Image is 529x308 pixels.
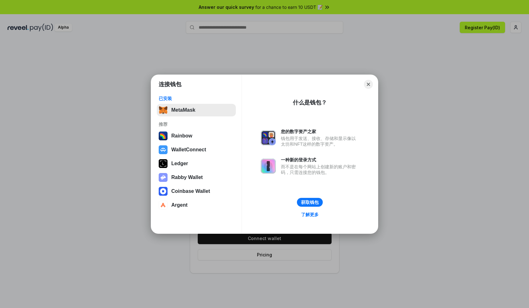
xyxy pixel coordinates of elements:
[157,104,236,116] button: MetaMask
[301,212,319,217] div: 了解更多
[157,143,236,156] button: WalletConnect
[364,80,373,89] button: Close
[171,147,206,153] div: WalletConnect
[171,161,188,166] div: Ledger
[281,129,359,134] div: 您的数字资产之家
[297,198,323,207] button: 获取钱包
[159,187,168,196] img: svg+xml,%3Csvg%20width%3D%2228%22%20height%3D%2228%22%20viewBox%3D%220%200%2028%2028%22%20fill%3D...
[157,157,236,170] button: Ledger
[159,201,168,210] img: svg+xml,%3Csvg%20width%3D%2228%22%20height%3D%2228%22%20viewBox%3D%220%200%2028%2028%22%20fill%3D...
[159,81,181,88] h1: 连接钱包
[159,159,168,168] img: svg+xml,%3Csvg%20xmlns%3D%22http%3A%2F%2Fwww.w3.org%2F2000%2Fsvg%22%20width%3D%2228%22%20height%3...
[293,99,327,106] div: 什么是钱包？
[159,173,168,182] img: svg+xml,%3Csvg%20xmlns%3D%22http%3A%2F%2Fwww.w3.org%2F2000%2Fsvg%22%20fill%3D%22none%22%20viewBox...
[171,133,192,139] div: Rainbow
[281,164,359,175] div: 而不是在每个网站上创建新的账户和密码，只需连接您的钱包。
[157,185,236,198] button: Coinbase Wallet
[157,171,236,184] button: Rabby Wallet
[171,107,195,113] div: MetaMask
[157,199,236,211] button: Argent
[171,175,203,180] div: Rabby Wallet
[159,132,168,140] img: svg+xml,%3Csvg%20width%3D%22120%22%20height%3D%22120%22%20viewBox%3D%220%200%20120%20120%22%20fil...
[157,130,236,142] button: Rainbow
[297,210,322,219] a: 了解更多
[171,202,188,208] div: Argent
[159,121,234,127] div: 推荐
[261,130,276,145] img: svg+xml,%3Csvg%20xmlns%3D%22http%3A%2F%2Fwww.w3.org%2F2000%2Fsvg%22%20fill%3D%22none%22%20viewBox...
[301,199,319,205] div: 获取钱包
[171,188,210,194] div: Coinbase Wallet
[159,106,168,115] img: svg+xml,%3Csvg%20fill%3D%22none%22%20height%3D%2233%22%20viewBox%3D%220%200%2035%2033%22%20width%...
[159,96,234,101] div: 已安装
[261,159,276,174] img: svg+xml,%3Csvg%20xmlns%3D%22http%3A%2F%2Fwww.w3.org%2F2000%2Fsvg%22%20fill%3D%22none%22%20viewBox...
[281,136,359,147] div: 钱包用于发送、接收、存储和显示像以太坊和NFT这样的数字资产。
[159,145,168,154] img: svg+xml,%3Csvg%20width%3D%2228%22%20height%3D%2228%22%20viewBox%3D%220%200%2028%2028%22%20fill%3D...
[281,157,359,163] div: 一种新的登录方式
